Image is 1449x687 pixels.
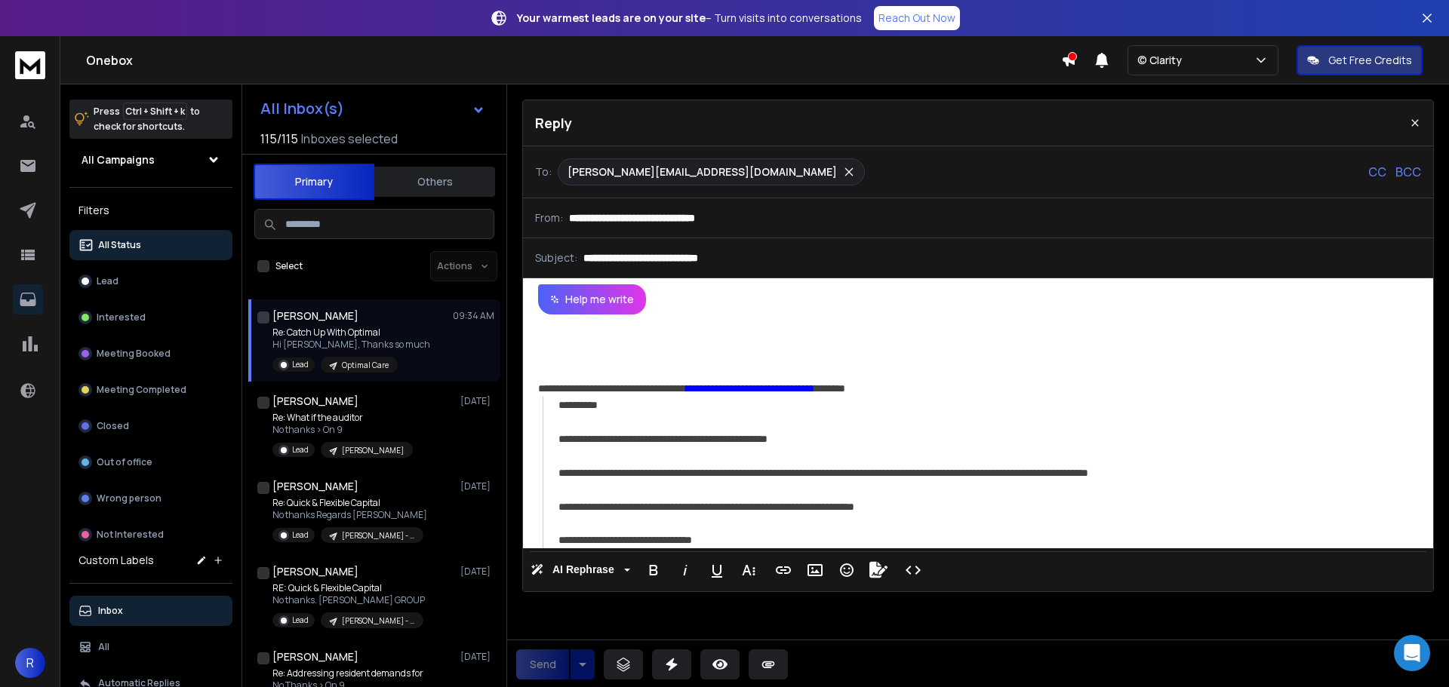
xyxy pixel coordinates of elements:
p: Out of office [97,456,152,468]
div: Open Intercom Messenger [1394,635,1430,671]
button: Insert Link (Ctrl+K) [769,555,798,585]
p: Press to check for shortcuts. [94,104,200,134]
button: AI Rephrase [528,555,633,585]
button: Emoticons [832,555,861,585]
button: R [15,648,45,678]
p: 09:34 AM [453,310,494,322]
p: [DATE] [460,395,494,407]
p: Lead [292,359,309,370]
p: Lead [97,275,118,287]
p: No thanks > On 9 [272,424,413,436]
button: Bold (Ctrl+B) [639,555,668,585]
p: Not Interested [97,529,164,541]
p: RE: Quick & Flexible Capital [272,582,425,594]
h3: Custom Labels [78,553,154,568]
span: AI Rephrase [549,563,617,576]
p: [PERSON_NAME] [342,445,404,456]
p: Re: What if the auditor [272,412,413,424]
p: Interested [97,311,146,324]
p: No thanks Regards [PERSON_NAME] [272,509,427,521]
h1: All Campaigns [82,152,155,167]
p: [DATE] [460,480,494,492]
p: [DATE] [460,651,494,663]
a: Reach Out Now [874,6,960,30]
h1: [PERSON_NAME] [272,649,358,664]
button: Get Free Credits [1297,45,1423,75]
p: Lead [292,444,309,455]
p: All [98,641,109,653]
p: Lead [292,529,309,541]
p: Hi [PERSON_NAME], Thanks so much [272,339,430,351]
button: Wrong person [69,483,232,514]
p: Get Free Credits [1328,53,1412,68]
h1: [PERSON_NAME] [272,564,358,579]
p: CC [1368,163,1386,181]
p: All Status [98,239,141,251]
button: Underline (Ctrl+U) [703,555,731,585]
h1: [PERSON_NAME] [272,479,358,494]
p: Re: Addressing resident demands for [272,667,423,679]
h1: Onebox [86,51,1061,69]
button: Interested [69,302,232,333]
p: Reply [535,112,572,133]
button: Signature [864,555,893,585]
p: Closed [97,420,129,432]
button: Others [374,165,495,198]
h1: All Inbox(s) [260,101,344,116]
p: [PERSON_NAME] - Property Developers [342,530,414,541]
img: logo [15,51,45,79]
p: [PERSON_NAME] - Property Developers [342,615,414,627]
button: Closed [69,411,232,441]
h3: Inboxes selected [301,130,398,148]
button: Meeting Booked [69,339,232,369]
p: BCC [1395,163,1421,181]
p: Re: Quick & Flexible Capital [272,497,427,509]
button: Out of office [69,447,232,477]
button: Help me write [538,284,646,314]
label: Select [275,260,303,272]
span: Ctrl + Shift + k [123,103,187,120]
button: Not Interested [69,520,232,550]
p: From: [535,210,563,225]
button: All Campaigns [69,145,232,175]
h1: [PERSON_NAME] [272,394,358,409]
button: Lead [69,266,232,296]
button: Meeting Completed [69,375,232,405]
p: Subject: [535,250,577,265]
p: [DATE] [460,566,494,578]
p: Wrong person [97,492,162,505]
p: Reach Out Now [878,11,955,26]
p: Re: Catch Up With Optimal [272,327,430,339]
p: Lead [292,615,309,626]
button: Insert Image (Ctrl+P) [801,555,829,585]
p: Optimal Care [342,360,389,371]
p: No thanks. [PERSON_NAME] GROUP [272,594,425,606]
strong: Your warmest leads are on your site [517,11,706,25]
button: Italic (Ctrl+I) [671,555,700,585]
span: 115 / 115 [260,130,298,148]
h3: Filters [69,200,232,221]
h1: [PERSON_NAME] [272,308,358,324]
p: – Turn visits into conversations [517,11,862,26]
button: Primary [254,164,374,200]
button: Code View [899,555,928,585]
button: All [69,632,232,662]
p: [PERSON_NAME][EMAIL_ADDRESS][DOMAIN_NAME] [568,164,837,179]
p: Meeting Booked [97,348,171,360]
button: All Status [69,230,232,260]
p: © Clarity [1137,53,1188,68]
button: More Text [734,555,763,585]
button: All Inbox(s) [248,94,497,124]
p: Inbox [98,605,123,617]
button: Inbox [69,596,232,626]
p: Meeting Completed [97,384,186,396]
p: To: [535,164,552,179]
